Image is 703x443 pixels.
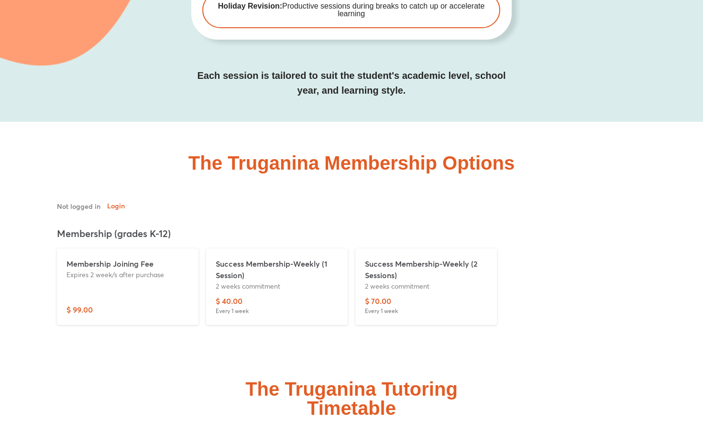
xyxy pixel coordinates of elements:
h2: The Truganina Membership Options [188,153,515,173]
p: Each session is tailored to suit the student's academic level, school year, and learning style. [191,68,512,98]
span: Productive sessions during breaks to catch up or accelerate learning [218,2,485,18]
iframe: Chat Widget [544,335,703,443]
h2: The Truganina Tutoring Timetable [245,379,458,418]
b: Holiday Revision: [218,2,282,10]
